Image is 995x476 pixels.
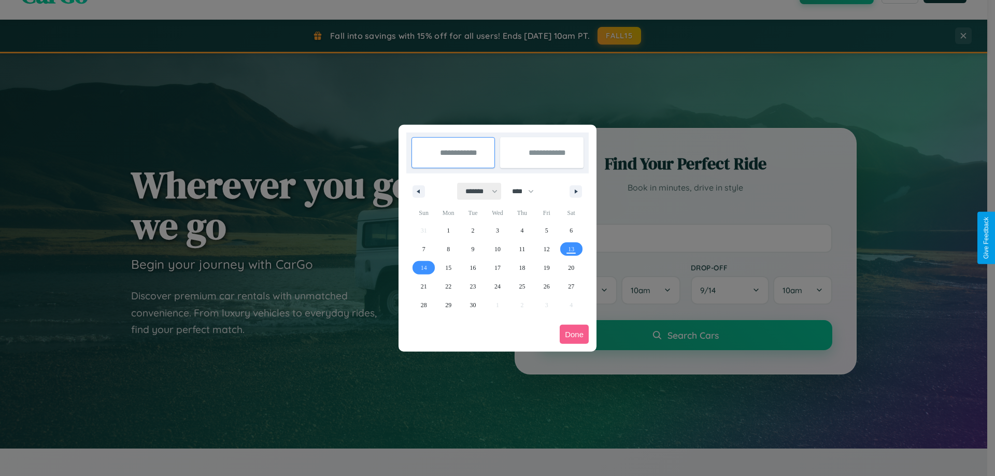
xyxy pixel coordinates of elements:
button: 28 [411,296,436,314]
span: Mon [436,205,460,221]
span: Sun [411,205,436,221]
button: 12 [534,240,559,258]
button: 29 [436,296,460,314]
button: 9 [461,240,485,258]
span: 7 [422,240,425,258]
button: 17 [485,258,509,277]
span: Fri [534,205,559,221]
button: 20 [559,258,584,277]
button: 24 [485,277,509,296]
span: 9 [472,240,475,258]
span: 24 [494,277,501,296]
button: 18 [510,258,534,277]
span: 19 [544,258,550,277]
span: 27 [568,277,574,296]
span: 23 [470,277,476,296]
span: Tue [461,205,485,221]
span: 11 [519,240,525,258]
button: 15 [436,258,460,277]
button: Done [560,325,589,344]
button: 5 [534,221,559,240]
span: 29 [445,296,451,314]
div: Give Feedback [983,217,990,259]
span: 25 [519,277,525,296]
span: 20 [568,258,574,277]
span: 6 [570,221,573,240]
span: 28 [421,296,427,314]
button: 7 [411,240,436,258]
button: 2 [461,221,485,240]
span: 4 [520,221,523,240]
button: 22 [436,277,460,296]
span: 5 [545,221,548,240]
button: 21 [411,277,436,296]
button: 16 [461,258,485,277]
span: 10 [494,240,501,258]
button: 11 [510,240,534,258]
button: 1 [436,221,460,240]
span: Sat [559,205,584,221]
button: 27 [559,277,584,296]
span: 13 [568,240,574,258]
span: 2 [472,221,475,240]
span: 17 [494,258,501,277]
button: 13 [559,240,584,258]
button: 6 [559,221,584,240]
span: 1 [447,221,450,240]
span: 14 [421,258,427,277]
button: 25 [510,277,534,296]
button: 8 [436,240,460,258]
button: 4 [510,221,534,240]
span: 15 [445,258,451,277]
button: 3 [485,221,509,240]
span: Wed [485,205,509,221]
span: 18 [519,258,525,277]
span: 8 [447,240,450,258]
button: 19 [534,258,559,277]
button: 23 [461,277,485,296]
button: 10 [485,240,509,258]
span: 21 [421,277,427,296]
button: 30 [461,296,485,314]
span: 3 [496,221,499,240]
span: 26 [544,277,550,296]
span: 16 [470,258,476,277]
button: 26 [534,277,559,296]
span: 12 [544,240,550,258]
span: 22 [445,277,451,296]
span: 30 [470,296,476,314]
button: 14 [411,258,436,277]
span: Thu [510,205,534,221]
